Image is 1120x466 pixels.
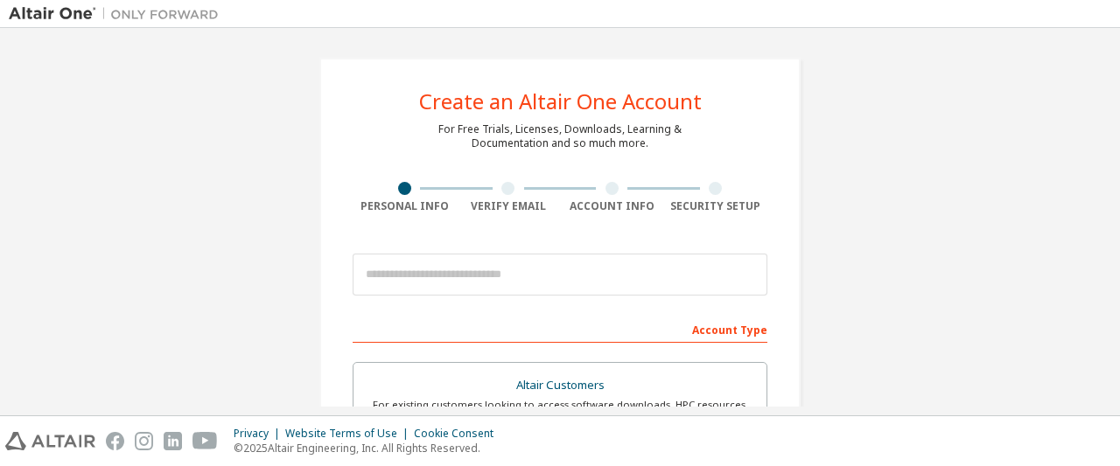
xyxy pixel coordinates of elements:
p: © 2025 Altair Engineering, Inc. All Rights Reserved. [234,441,504,456]
div: Cookie Consent [414,427,504,441]
img: facebook.svg [106,432,124,450]
img: Altair One [9,5,227,23]
div: Verify Email [457,199,561,213]
div: For existing customers looking to access software downloads, HPC resources, community, trainings ... [364,398,756,426]
div: Personal Info [353,199,457,213]
div: Account Info [560,199,664,213]
div: Privacy [234,427,285,441]
img: linkedin.svg [164,432,182,450]
div: Security Setup [664,199,768,213]
div: Account Type [353,315,767,343]
img: instagram.svg [135,432,153,450]
div: For Free Trials, Licenses, Downloads, Learning & Documentation and so much more. [438,122,682,150]
div: Create an Altair One Account [419,91,702,112]
div: Altair Customers [364,373,756,398]
img: altair_logo.svg [5,432,95,450]
div: Website Terms of Use [285,427,414,441]
img: youtube.svg [192,432,218,450]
